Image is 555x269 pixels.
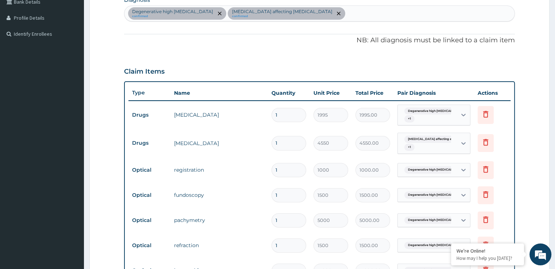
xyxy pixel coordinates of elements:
small: confirmed [232,15,332,18]
td: [MEDICAL_DATA] [170,136,267,151]
th: Type [128,86,170,100]
span: remove selection option [216,10,223,17]
td: Optical [128,239,170,252]
th: Name [170,86,267,100]
td: pachymetry [170,213,267,227]
th: Quantity [268,86,310,100]
td: [MEDICAL_DATA] [170,108,267,122]
th: Pair Diagnosis [394,86,474,100]
th: Actions [474,86,510,100]
span: remove selection option [335,10,342,17]
small: confirmed [132,15,213,18]
td: fundoscopy [170,188,267,202]
td: Optical [128,188,170,202]
span: Degenerative high [MEDICAL_DATA] [404,108,467,115]
p: How may I help you today? [456,255,519,261]
p: NB: All diagnosis must be linked to a claim item [124,36,514,45]
span: Degenerative high [MEDICAL_DATA] [404,242,467,249]
th: Unit Price [310,86,352,100]
div: We're Online! [456,247,519,254]
th: Total Price [352,86,394,100]
div: Minimize live chat window [120,4,137,21]
p: [MEDICAL_DATA] affecting [MEDICAL_DATA] [232,9,332,15]
span: Degenerative high [MEDICAL_DATA] [404,191,467,199]
td: Optical [128,214,170,227]
td: Optical [128,163,170,177]
span: + 1 [404,115,415,122]
span: [MEDICAL_DATA] affecting e... [404,136,458,143]
textarea: Type your message and hit 'Enter' [4,186,139,211]
td: registration [170,163,267,177]
span: + 1 [404,144,415,151]
img: d_794563401_company_1708531726252_794563401 [14,36,30,55]
td: Drugs [128,136,170,150]
h3: Claim Items [124,68,165,76]
span: We're online! [42,85,101,159]
td: Drugs [128,108,170,122]
div: Chat with us now [38,41,123,50]
td: refraction [170,238,267,253]
p: Degenerative high [MEDICAL_DATA] [132,9,213,15]
span: Degenerative high [MEDICAL_DATA] [404,217,467,224]
span: Degenerative high [MEDICAL_DATA] [404,166,467,174]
